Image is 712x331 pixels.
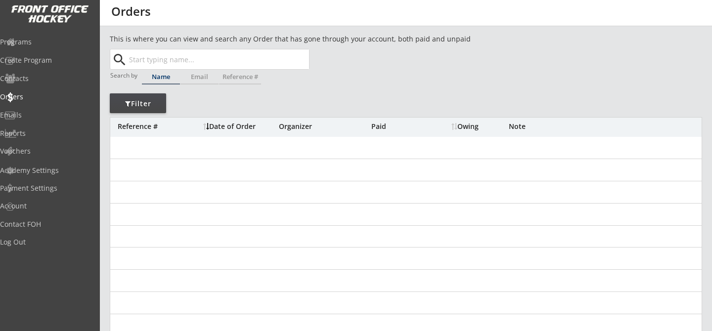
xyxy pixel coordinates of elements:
[142,74,180,80] div: Name
[127,49,309,69] input: Start typing name...
[110,34,527,44] div: This is where you can view and search any Order that has gone through your account, both paid and...
[203,123,276,130] div: Date of Order
[110,72,138,79] div: Search by
[180,74,219,80] div: Email
[451,123,508,130] div: Owing
[219,74,261,80] div: Reference #
[110,99,166,109] div: Filter
[279,123,369,130] div: Organizer
[371,123,425,130] div: Paid
[118,123,198,130] div: Reference #
[509,123,702,130] div: Note
[111,52,128,68] button: search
